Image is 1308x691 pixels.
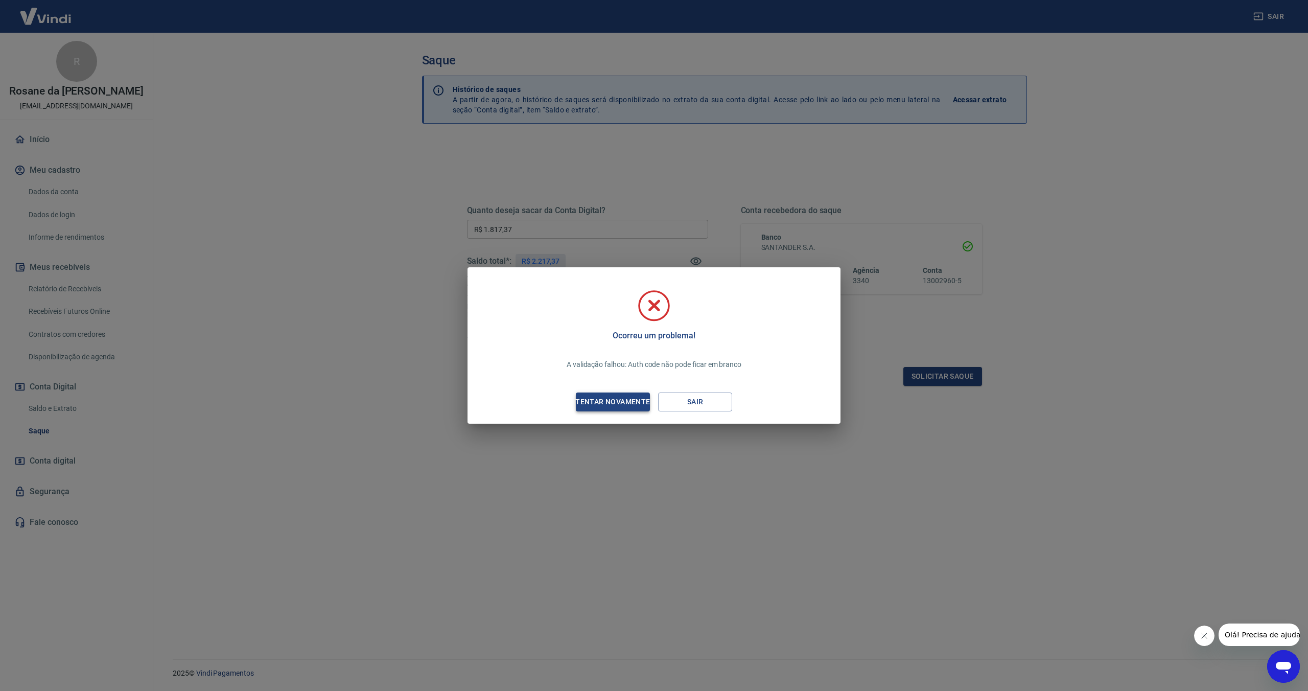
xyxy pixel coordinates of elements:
div: Tentar novamente [563,396,662,408]
button: Tentar novamente [576,393,650,411]
iframe: Fechar mensagem [1194,626,1214,646]
iframe: Botão para abrir a janela de mensagens [1267,650,1300,683]
iframe: Mensagem da empresa [1219,624,1300,646]
span: Olá! Precisa de ajuda? [6,7,86,15]
h5: Ocorreu um problema! [613,331,695,341]
p: A validação falhou: Auth code não pode ficar em branco [567,359,741,370]
button: Sair [658,393,732,411]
